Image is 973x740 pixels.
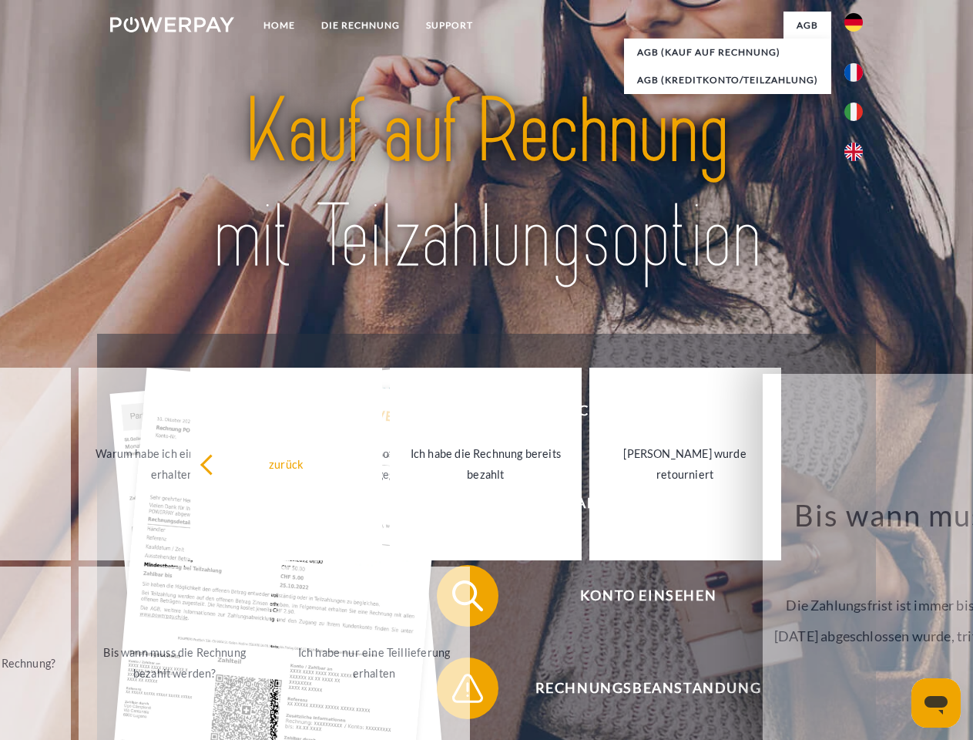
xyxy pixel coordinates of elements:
[844,13,863,32] img: de
[147,74,826,295] img: title-powerpay_de.svg
[783,12,831,39] a: agb
[844,103,863,121] img: it
[88,642,261,684] div: Bis wann muss die Rechnung bezahlt werden?
[459,565,837,627] span: Konto einsehen
[110,17,234,32] img: logo-powerpay-white.svg
[437,565,837,627] button: Konto einsehen
[413,12,486,39] a: SUPPORT
[437,658,837,719] button: Rechnungsbeanstandung
[911,678,961,728] iframe: Schaltfläche zum Öffnen des Messaging-Fensters
[308,12,413,39] a: DIE RECHNUNG
[844,143,863,161] img: en
[599,443,772,485] div: [PERSON_NAME] wurde retourniert
[200,453,373,474] div: zurück
[250,12,308,39] a: Home
[459,658,837,719] span: Rechnungsbeanstandung
[844,63,863,82] img: fr
[624,39,831,66] a: AGB (Kauf auf Rechnung)
[399,443,572,485] div: Ich habe die Rechnung bereits bezahlt
[624,66,831,94] a: AGB (Kreditkonto/Teilzahlung)
[88,443,261,485] div: Warum habe ich eine Rechnung erhalten?
[287,642,461,684] div: Ich habe nur eine Teillieferung erhalten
